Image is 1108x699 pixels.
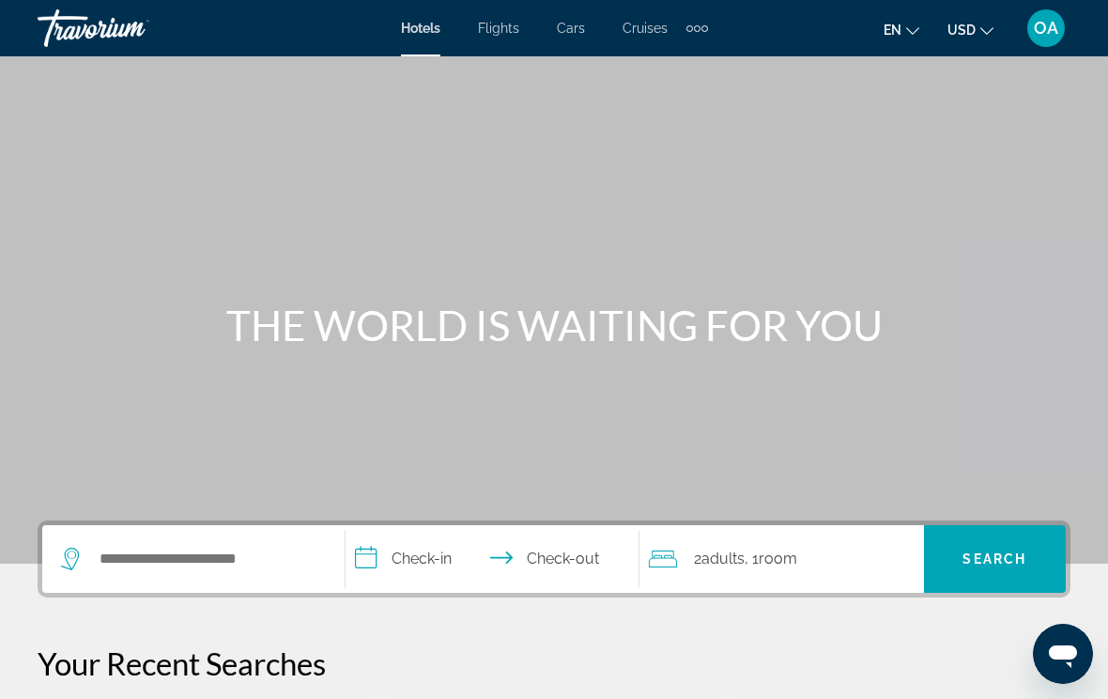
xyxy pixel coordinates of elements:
[947,16,993,43] button: Change currency
[686,13,708,43] button: Extra navigation items
[401,21,440,36] a: Hotels
[1022,8,1070,48] button: User Menu
[745,546,797,572] span: , 1
[478,21,519,36] a: Flights
[701,550,745,567] span: Adults
[639,525,924,593] button: Travelers: 2 adults, 0 children
[1034,19,1058,38] span: OA
[38,645,1070,682] p: Your Recent Searches
[98,545,316,573] input: Search hotel destination
[759,550,797,567] span: Room
[623,21,668,36] a: Cruises
[924,525,1066,593] button: Search
[694,546,745,572] span: 2
[202,301,906,349] h1: THE WORLD IS WAITING FOR YOU
[884,16,919,43] button: Change language
[346,525,639,593] button: Select check in and out date
[947,23,976,38] span: USD
[557,21,585,36] a: Cars
[962,551,1026,567] span: Search
[42,525,1066,593] div: Search widget
[38,4,225,53] a: Travorium
[884,23,901,38] span: en
[1033,624,1093,684] iframe: Кнопка запуска окна обмена сообщениями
